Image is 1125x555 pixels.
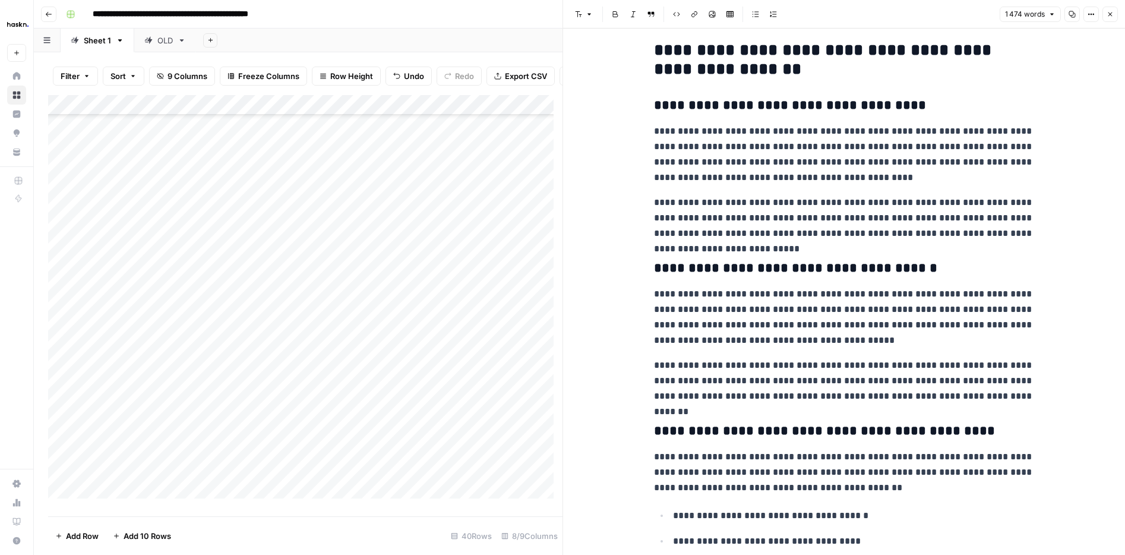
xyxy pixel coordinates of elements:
[53,67,98,86] button: Filter
[220,67,307,86] button: Freeze Columns
[385,67,432,86] button: Undo
[66,530,99,542] span: Add Row
[1005,9,1045,20] span: 1 474 words
[497,526,562,545] div: 8/9 Columns
[312,67,381,86] button: Row Height
[404,70,424,82] span: Undo
[61,70,80,82] span: Filter
[84,34,111,46] div: Sheet 1
[437,67,482,86] button: Redo
[7,493,26,512] a: Usage
[157,34,173,46] div: OLD
[7,67,26,86] a: Home
[7,124,26,143] a: Opportunities
[455,70,474,82] span: Redo
[7,512,26,531] a: Learning Hub
[7,474,26,493] a: Settings
[505,70,547,82] span: Export CSV
[446,526,497,545] div: 40 Rows
[486,67,555,86] button: Export CSV
[106,526,178,545] button: Add 10 Rows
[110,70,126,82] span: Sort
[7,531,26,550] button: Help + Support
[48,526,106,545] button: Add Row
[134,29,196,52] a: OLD
[1000,7,1061,22] button: 1 474 words
[124,530,171,542] span: Add 10 Rows
[330,70,373,82] span: Row Height
[7,10,26,39] button: Workspace: Haskn
[149,67,215,86] button: 9 Columns
[238,70,299,82] span: Freeze Columns
[7,105,26,124] a: Insights
[7,143,26,162] a: Your Data
[7,86,26,105] a: Browse
[7,14,29,35] img: Haskn Logo
[61,29,134,52] a: Sheet 1
[103,67,144,86] button: Sort
[168,70,207,82] span: 9 Columns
